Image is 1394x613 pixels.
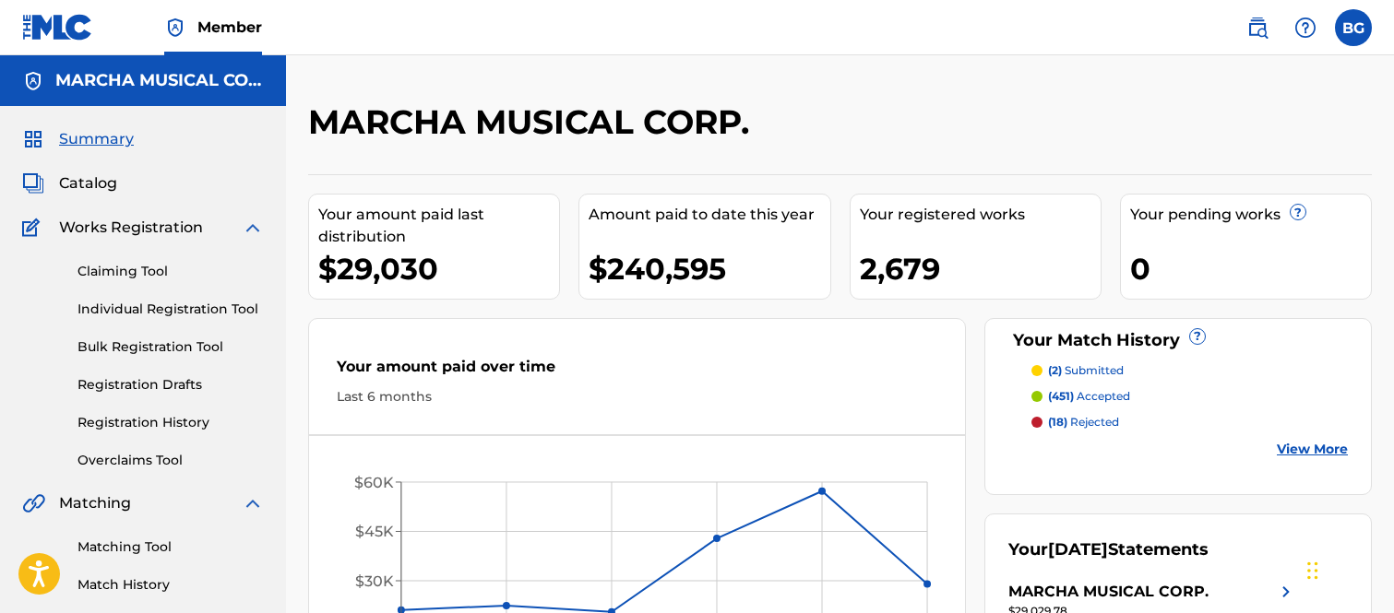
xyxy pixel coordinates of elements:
[1307,543,1318,598] div: Arrastrar
[1302,525,1394,613] div: Widget de chat
[589,248,829,289] div: $240,595
[1239,9,1276,46] a: Public Search
[22,14,93,41] img: MLC Logo
[1048,362,1124,379] p: submitted
[22,128,44,150] img: Summary
[1294,17,1317,39] img: help
[22,70,44,92] img: Accounts
[1246,17,1269,39] img: search
[1048,415,1067,429] span: (18)
[308,101,758,143] h2: MARCHA MUSICAL CORP.
[1291,205,1305,219] span: ?
[77,300,264,319] a: Individual Registration Tool
[1008,581,1209,603] div: MARCHA MUSICAL CORP.
[77,575,264,595] a: Match History
[77,537,264,557] a: Matching Tool
[1130,248,1371,289] div: 0
[1302,525,1394,613] iframe: Chat Widget
[354,474,394,491] tspan: $60K
[59,172,117,195] span: Catalog
[1335,9,1372,46] div: User Menu
[59,128,134,150] span: Summary
[1277,440,1348,459] a: View More
[589,204,829,226] div: Amount paid to date this year
[355,572,394,590] tspan: $30K
[318,204,559,248] div: Your amount paid last distribution
[77,375,264,395] a: Registration Drafts
[59,217,203,239] span: Works Registration
[1287,9,1324,46] div: Help
[1342,371,1394,520] iframe: Resource Center
[22,172,117,195] a: CatalogCatalog
[242,217,264,239] img: expand
[77,451,264,470] a: Overclaims Tool
[860,248,1101,289] div: 2,679
[1008,537,1209,562] div: Your Statements
[1048,539,1108,560] span: [DATE]
[22,492,45,514] img: Matching
[164,17,186,39] img: Top Rightsholder
[55,70,264,91] h5: MARCHA MUSICAL CORP.
[77,337,264,357] a: Bulk Registration Tool
[1031,362,1348,379] a: (2) submitted
[318,248,559,289] div: $29,030
[197,17,262,38] span: Member
[242,492,264,514] img: expand
[22,172,44,195] img: Catalog
[77,413,264,432] a: Registration History
[22,217,46,239] img: Works Registration
[355,523,394,540] tspan: $45K
[337,387,937,407] div: Last 6 months
[1130,204,1371,226] div: Your pending works
[1190,329,1205,344] span: ?
[1031,414,1348,430] a: (18) rejected
[22,128,134,150] a: SummarySummary
[860,204,1101,226] div: Your registered works
[1008,328,1348,353] div: Your Match History
[1048,414,1119,430] p: rejected
[1048,389,1074,403] span: (451)
[59,492,131,514] span: Matching
[337,356,937,387] div: Your amount paid over time
[1048,388,1130,405] p: accepted
[1048,363,1062,377] span: (2)
[1275,581,1297,603] img: right chevron icon
[77,262,264,281] a: Claiming Tool
[1031,388,1348,405] a: (451) accepted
